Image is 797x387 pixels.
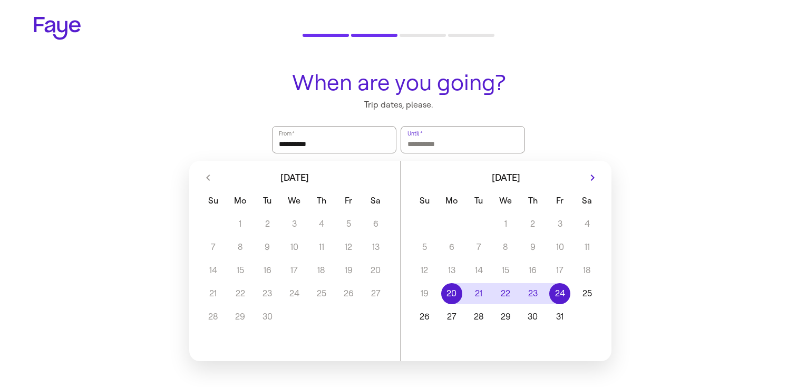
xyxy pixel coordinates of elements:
[492,306,519,327] button: 29
[548,190,572,211] span: Friday
[309,190,334,211] span: Thursday
[493,190,518,211] span: Wednesday
[336,190,361,211] span: Friday
[584,169,601,186] button: Next month
[280,173,309,182] span: [DATE]
[282,190,307,211] span: Wednesday
[492,173,520,182] span: [DATE]
[412,190,437,211] span: Sunday
[201,190,226,211] span: Sunday
[363,190,388,211] span: Saturday
[492,283,519,304] button: 22
[406,128,423,139] label: Until
[519,306,546,327] button: 30
[465,283,492,304] button: 21
[438,306,465,327] button: 27
[278,128,295,139] label: From
[520,190,545,211] span: Thursday
[266,99,531,111] p: Trip dates, please.
[228,190,252,211] span: Monday
[465,306,492,327] button: 28
[255,190,279,211] span: Tuesday
[466,190,491,211] span: Tuesday
[574,283,600,304] button: 25
[575,190,599,211] span: Saturday
[547,283,574,304] button: 24
[547,306,574,327] button: 31
[519,283,546,304] button: 23
[266,71,531,95] h1: When are you going?
[439,190,464,211] span: Monday
[411,306,438,327] button: 26
[438,283,465,304] button: 20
